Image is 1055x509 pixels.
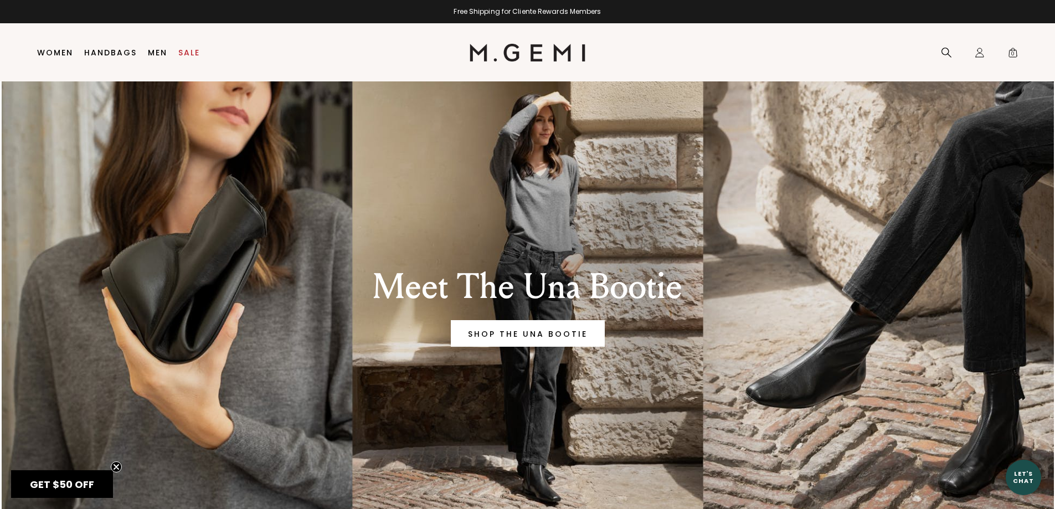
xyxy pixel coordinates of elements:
[178,48,200,57] a: Sale
[37,48,73,57] a: Women
[30,477,94,491] span: GET $50 OFF
[1006,470,1041,484] div: Let's Chat
[11,470,113,498] div: GET $50 OFFClose teaser
[451,320,605,347] a: Banner primary button
[148,48,167,57] a: Men
[336,267,720,307] div: Meet The Una Bootie
[84,48,137,57] a: Handbags
[1007,49,1018,60] span: 0
[111,461,122,472] button: Close teaser
[470,44,585,61] img: M.Gemi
